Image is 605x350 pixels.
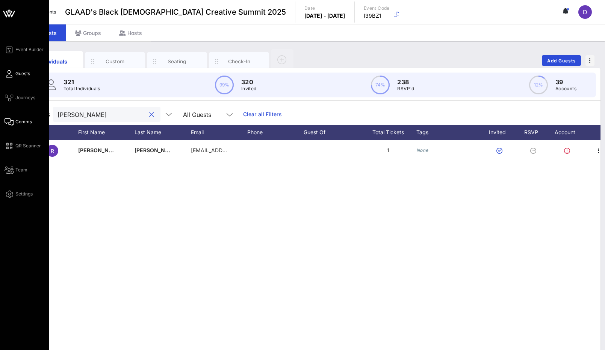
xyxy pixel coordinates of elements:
[397,77,414,86] p: 238
[78,147,123,153] span: [PERSON_NAME]
[304,125,360,140] div: Guest Of
[5,189,33,198] a: Settings
[5,93,35,102] a: Journeys
[36,58,70,65] div: Individuals
[522,125,548,140] div: RSVP
[149,111,154,118] button: clear icon
[304,5,345,12] p: Date
[5,117,32,126] a: Comms
[243,110,282,118] a: Clear all Filters
[15,118,32,125] span: Comms
[15,142,41,149] span: QR Scanner
[5,45,44,54] a: Event Builder
[178,107,239,122] div: All Guests
[241,85,257,92] p: Invited
[5,69,30,78] a: Guests
[98,58,132,65] div: Custom
[183,111,211,118] div: All Guests
[583,8,587,16] span: D
[547,58,576,64] span: Add Guests
[191,147,281,153] span: [EMAIL_ADDRESS][DOMAIN_NAME]
[15,167,27,173] span: Team
[51,148,54,154] span: R
[222,58,256,65] div: Check-In
[66,24,110,41] div: Groups
[241,77,257,86] p: 320
[397,85,414,92] p: RSVP`d
[15,191,33,197] span: Settings
[364,5,390,12] p: Event Code
[64,85,100,92] p: Total Individuals
[160,58,194,65] div: Seating
[360,140,416,161] div: 1
[416,147,428,153] i: None
[304,12,345,20] p: [DATE] - [DATE]
[360,125,416,140] div: Total Tickets
[191,125,247,140] div: Email
[364,12,390,20] p: I39BZ1
[15,70,30,77] span: Guests
[416,125,480,140] div: Tags
[15,94,35,101] span: Journeys
[65,6,286,18] span: GLAAD's Black [DEMOGRAPHIC_DATA] Creative Summit 2025
[135,125,191,140] div: Last Name
[78,125,135,140] div: First Name
[480,125,522,140] div: Invited
[135,147,179,153] span: [PERSON_NAME]
[5,165,27,174] a: Team
[5,141,41,150] a: QR Scanner
[555,85,576,92] p: Accounts
[578,5,592,19] div: D
[555,77,576,86] p: 39
[110,24,151,41] div: Hosts
[64,77,100,86] p: 321
[247,125,304,140] div: Phone
[15,46,44,53] span: Event Builder
[542,55,581,66] button: Add Guests
[548,125,589,140] div: Account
